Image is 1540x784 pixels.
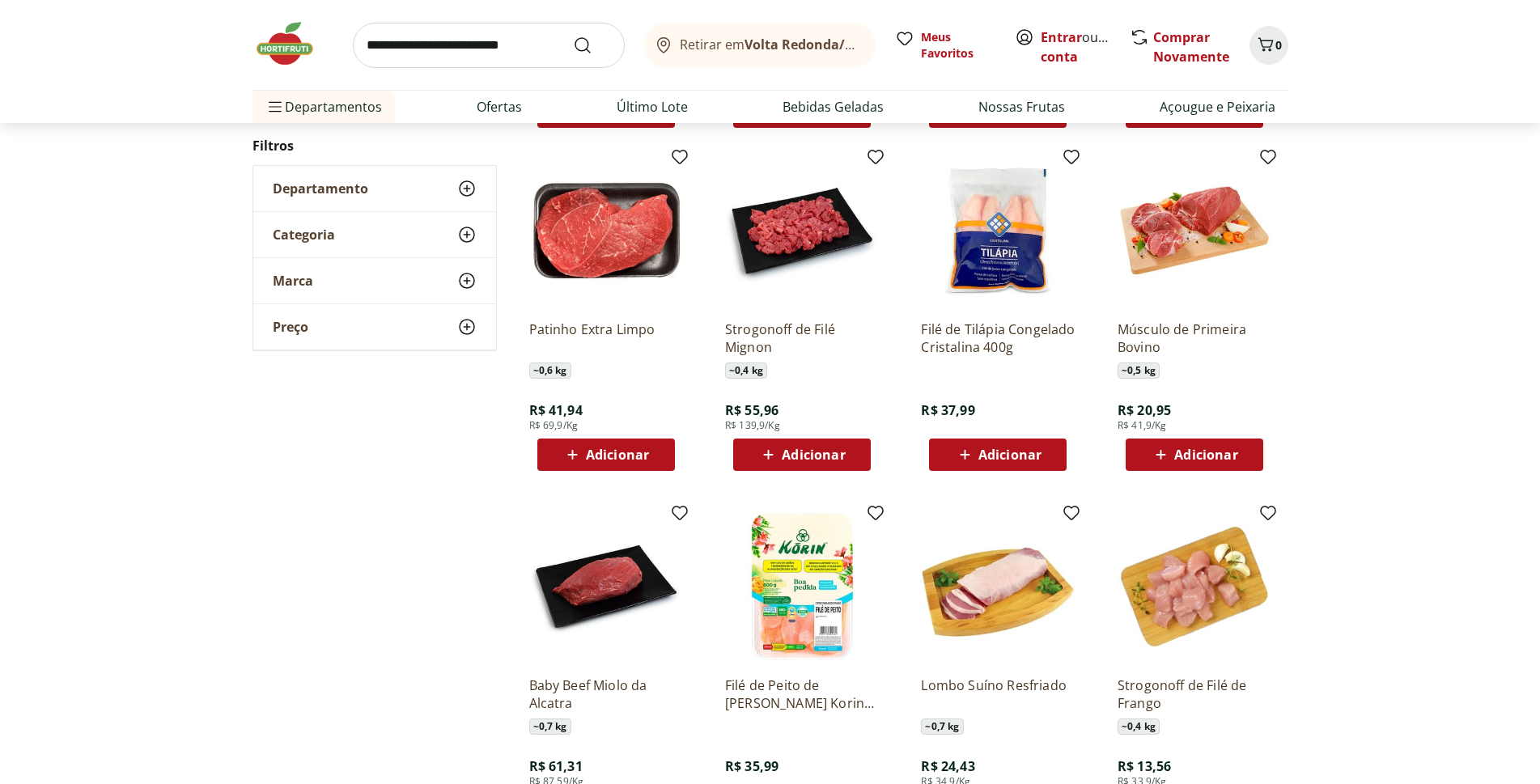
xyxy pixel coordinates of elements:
[921,718,963,735] span: ~ 0,7 kg
[529,510,683,663] img: Baby Beef Miolo da Alcatra
[782,448,845,461] span: Adicionar
[921,757,974,775] span: R$ 24,43
[733,439,871,471] button: Adicionar
[1249,26,1288,65] button: Carrinho
[273,273,313,289] span: Marca
[477,97,522,117] a: Ofertas
[725,320,879,356] a: Strogonoff de Filé Mignon
[529,154,683,307] img: Patinho Extra Limpo
[265,87,382,126] span: Departamentos
[265,87,285,126] button: Menu
[783,97,884,117] a: Bebidas Geladas
[1041,28,1113,66] span: ou
[929,439,1067,471] button: Adicionar
[1118,510,1271,663] img: Strogonoff de Filé de Frango
[921,401,974,419] span: R$ 37,99
[745,36,978,53] b: Volta Redonda/[GEOGRAPHIC_DATA]
[529,419,579,432] span: R$ 69,9/Kg
[921,154,1075,307] img: Filé de Tilápia Congelado Cristalina 400g
[273,319,308,335] span: Preço
[725,401,778,419] span: R$ 55,96
[921,29,995,61] span: Meus Favoritos
[573,36,612,55] button: Submit Search
[680,37,859,52] span: Retirar em
[1118,320,1271,356] a: Músculo de Primeira Bovino
[617,97,688,117] a: Último Lote
[1160,97,1275,117] a: Açougue e Peixaria
[725,362,767,379] span: ~ 0,4 kg
[1118,401,1171,419] span: R$ 20,95
[725,510,879,663] img: Filé de Peito de Frango Congelado Korin 600g
[529,362,571,379] span: ~ 0,6 kg
[529,757,583,775] span: R$ 61,31
[529,718,571,735] span: ~ 0,7 kg
[725,757,778,775] span: R$ 35,99
[1174,448,1237,461] span: Adicionar
[529,676,683,712] a: Baby Beef Miolo da Alcatra
[537,439,675,471] button: Adicionar
[1118,154,1271,307] img: Músculo de Primeira Bovino
[253,258,496,303] button: Marca
[895,29,995,61] a: Meus Favoritos
[1118,419,1167,432] span: R$ 41,9/Kg
[253,212,496,257] button: Categoria
[725,419,780,432] span: R$ 139,9/Kg
[529,320,683,356] a: Patinho Extra Limpo
[353,23,625,68] input: search
[529,401,583,419] span: R$ 41,94
[1041,28,1082,46] a: Entrar
[978,97,1065,117] a: Nossas Frutas
[1118,362,1160,379] span: ~ 0,5 kg
[252,19,333,68] img: Hortifruti
[1118,718,1160,735] span: ~ 0,4 kg
[586,448,649,461] span: Adicionar
[644,23,876,68] button: Retirar emVolta Redonda/[GEOGRAPHIC_DATA]
[1275,37,1282,53] span: 0
[253,166,496,211] button: Departamento
[921,510,1075,663] img: Lombo Suíno Resfriado
[1153,28,1229,66] a: Comprar Novamente
[921,676,1075,712] a: Lombo Suíno Resfriado
[273,180,368,197] span: Departamento
[1118,757,1171,775] span: R$ 13,56
[253,304,496,350] button: Preço
[978,448,1042,461] span: Adicionar
[273,227,335,243] span: Categoria
[252,129,497,162] h2: Filtros
[1126,439,1263,471] button: Adicionar
[1041,28,1130,66] a: Criar conta
[725,154,879,307] img: Strogonoff de Filé Mignon
[1118,676,1271,712] a: Strogonoff de Filé de Frango
[725,676,879,712] a: Filé de Peito de [PERSON_NAME] Korin 600g
[921,320,1075,356] a: Filé de Tilápia Congelado Cristalina 400g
